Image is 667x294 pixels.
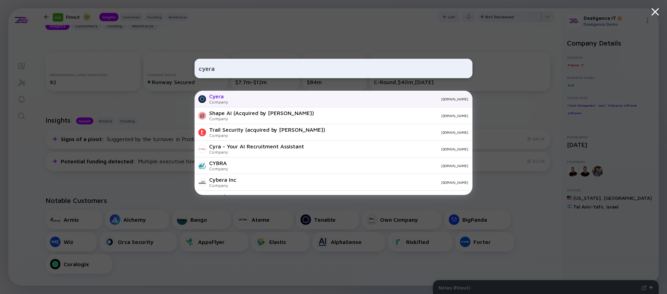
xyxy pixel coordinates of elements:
[209,149,304,155] div: Company
[209,143,304,149] div: Cyra - Your AI Recruitment Assistant
[209,99,228,105] div: Company
[199,62,468,75] input: Search Company or Investor...
[310,147,468,151] div: [DOMAIN_NAME]
[209,133,325,138] div: Company
[320,114,468,118] div: [DOMAIN_NAME]
[209,193,228,199] div: Cyreal
[331,130,468,134] div: [DOMAIN_NAME]
[209,110,314,116] div: Shape AI (Acquired by [PERSON_NAME])
[242,180,468,185] div: [DOMAIN_NAME]
[209,160,228,166] div: CYBRA
[209,183,236,188] div: Company
[209,126,325,133] div: Trail Security (acquired by [PERSON_NAME])
[209,93,228,99] div: Cyera
[209,177,236,183] div: Cybera Inc
[209,166,228,171] div: Company
[209,116,314,121] div: Company
[233,164,468,168] div: [DOMAIN_NAME]
[233,97,468,101] div: [DOMAIN_NAME]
